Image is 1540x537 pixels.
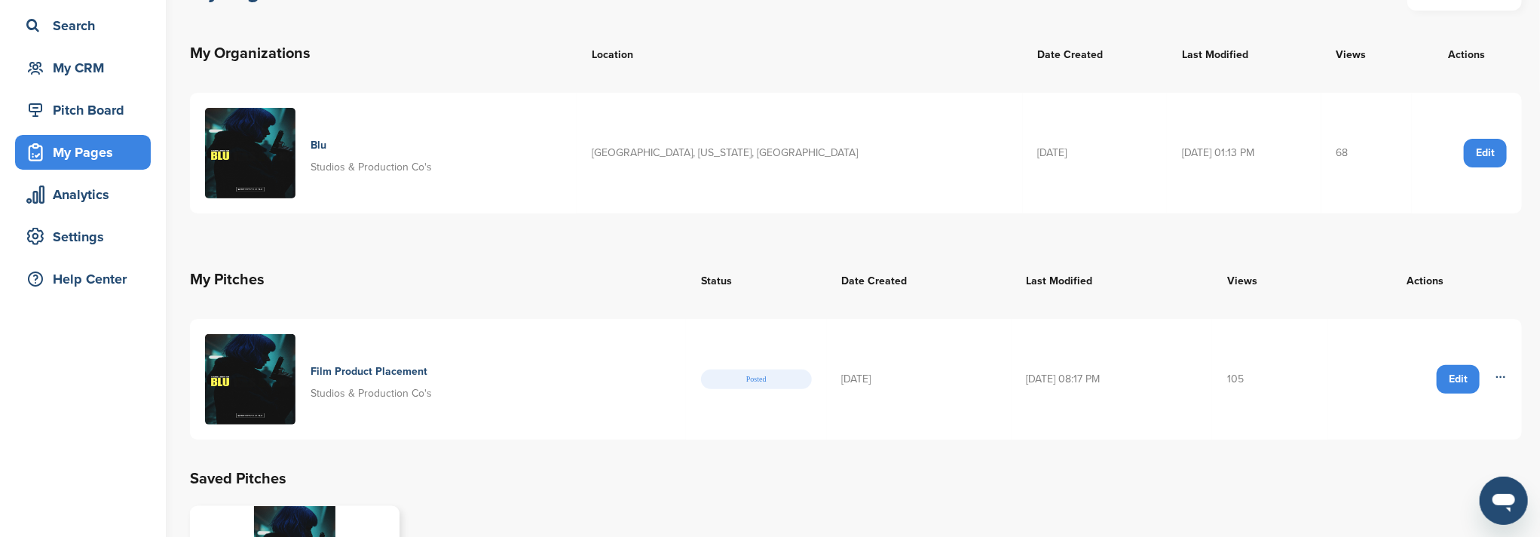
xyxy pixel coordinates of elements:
a: Blu Blu Studios & Production Co's [205,108,562,198]
td: 105 [1212,319,1328,440]
a: My Pages [15,135,151,170]
div: Analytics [23,181,151,208]
a: Help Center [15,262,151,296]
td: 68 [1321,93,1412,213]
div: My CRM [23,54,151,81]
td: [GEOGRAPHIC_DATA], [US_STATE], [GEOGRAPHIC_DATA] [577,93,1023,213]
a: Analytics [15,177,151,212]
td: [DATE] 08:17 PM [1012,319,1212,440]
a: Edit [1437,365,1480,394]
div: Help Center [23,265,151,293]
th: Date Created [827,253,1012,307]
div: Pitch Board [23,97,151,124]
th: My Pitches [190,253,686,307]
span: Studios & Production Co's [311,387,432,400]
th: Views [1321,26,1412,81]
img: Blu [205,108,295,198]
a: Search [15,8,151,43]
th: Location [577,26,1023,81]
span: Posted [701,370,812,389]
a: Pitch Board [15,93,151,127]
a: My CRM [15,51,151,85]
img: Blu(1.9) [205,334,295,425]
h4: Film Product Placement [311,364,427,380]
th: Last Modified [1012,253,1212,307]
a: Edit [1464,139,1507,167]
a: Settings [15,219,151,254]
th: Actions [1412,26,1522,81]
div: Settings [23,223,151,250]
th: Status [686,253,827,307]
iframe: Button to launch messaging window [1480,477,1528,525]
th: Last Modified [1167,26,1321,81]
td: [DATE] 01:13 PM [1167,93,1321,213]
h4: Blu [311,137,427,154]
th: Actions [1328,253,1522,307]
span: Studios & Production Co's [311,161,432,173]
th: Views [1212,253,1328,307]
h2: Saved Pitches [190,467,1522,491]
div: My Pages [23,139,151,166]
th: My Organizations [190,26,577,81]
a: Blu(1.9) Film Product Placement Studios & Production Co's [205,334,671,425]
th: Date Created [1023,26,1167,81]
td: [DATE] [827,319,1012,440]
td: [DATE] [1023,93,1167,213]
div: Search [23,12,151,39]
